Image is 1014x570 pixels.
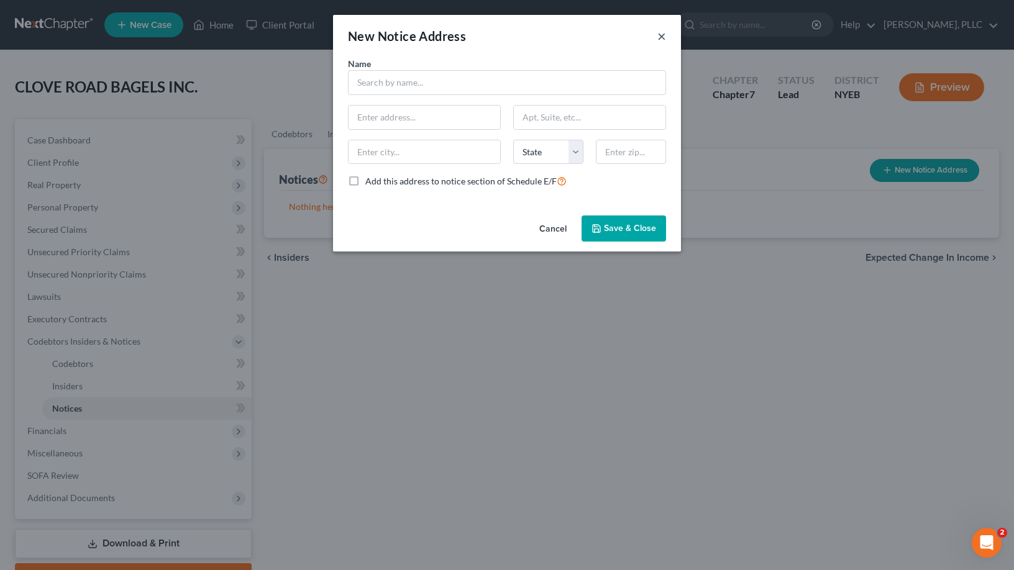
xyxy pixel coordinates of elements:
[997,528,1007,538] span: 2
[349,106,500,129] input: Enter address...
[582,215,666,242] button: Save & Close
[529,217,577,242] button: Cancel
[365,176,557,186] span: Add this address to notice section of Schedule E/F
[604,223,656,233] span: Save & Close
[657,29,666,43] button: ×
[378,29,467,43] span: Notice Address
[348,29,375,43] span: New
[349,140,500,164] input: Enter city...
[972,528,1002,558] iframe: Intercom live chat
[348,70,666,95] input: Search by name...
[348,58,371,69] span: Name
[596,140,666,165] input: Enter zip...
[514,106,665,129] input: Apt, Suite, etc...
